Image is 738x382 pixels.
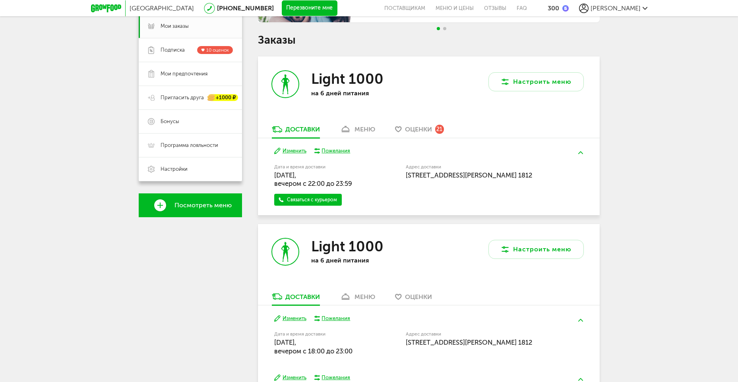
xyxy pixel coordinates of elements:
button: Настроить меню [488,72,584,91]
div: 300 [548,4,559,12]
span: Оценки [405,293,432,301]
span: [DATE], вечером c 22:00 до 23:59 [274,171,352,187]
a: Доставки [268,292,324,305]
span: [PERSON_NAME] [591,4,641,12]
div: Пожелания [322,374,350,381]
span: Программа лояльности [161,142,218,149]
a: меню [336,292,379,305]
span: [DATE], вечером c 18:00 до 23:00 [274,338,353,355]
a: Настройки [139,157,242,181]
h1: Заказы [258,35,600,45]
a: меню [336,125,379,138]
img: arrow-up-green.5eb5f82.svg [578,151,583,154]
span: [GEOGRAPHIC_DATA] [130,4,194,12]
button: Пожелания [314,147,351,154]
h3: Light 1000 [311,70,384,87]
label: Дата и время доставки [274,165,365,169]
button: Пожелания [314,315,351,322]
h3: Light 1000 [311,238,384,255]
a: Оценки [391,292,436,305]
span: Go to slide 1 [437,27,440,30]
button: Настроить меню [488,240,584,259]
a: Программа лояльности [139,133,242,157]
p: на 6 дней питания [311,257,415,264]
button: Изменить [274,147,306,155]
a: Оценки 21 [391,125,448,138]
a: Связаться с курьером [274,194,342,206]
img: arrow-up-green.5eb5f82.svg [578,319,583,322]
a: Пригласить друга +1000 ₽ [139,86,242,110]
div: +1000 ₽ [208,95,238,101]
span: Оценки [405,125,432,133]
span: Go to slide 2 [443,27,446,30]
a: [PHONE_NUMBER] [217,4,274,12]
img: arrow-up-green.5eb5f82.svg [578,378,583,381]
span: [STREET_ADDRESS][PERSON_NAME] 1812 [406,338,532,346]
span: [STREET_ADDRESS][PERSON_NAME] 1812 [406,171,532,179]
label: Адрес доставки [406,165,554,169]
span: Мои заказы [161,23,189,30]
span: Бонусы [161,118,179,125]
button: Изменить [274,315,306,322]
a: Посмотреть меню [139,193,242,217]
button: Пожелания [314,374,351,381]
span: Пригласить друга [161,94,204,101]
div: Пожелания [322,315,350,322]
p: на 6 дней питания [311,89,415,97]
label: Дата и время доставки [274,332,365,336]
span: 10 оценок [206,47,229,53]
div: меню [354,293,375,301]
a: Доставки [268,125,324,138]
label: Адрес доставки [406,332,554,336]
a: Бонусы [139,110,242,133]
img: bonus_b.cdccf46.png [562,5,569,12]
a: Мои предпочтения [139,62,242,86]
div: меню [354,125,375,133]
span: Посмотреть меню [174,202,232,209]
span: Мои предпочтения [161,70,207,77]
div: Доставки [285,293,320,301]
button: Перезвоните мне [282,0,337,16]
div: Пожелания [322,147,350,154]
a: Подписка 10 оценок [139,38,242,62]
div: 21 [435,125,444,133]
button: Изменить [274,374,306,382]
span: Настройки [161,166,188,173]
a: Мои заказы [139,14,242,38]
div: Доставки [285,125,320,133]
span: Подписка [161,46,185,54]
